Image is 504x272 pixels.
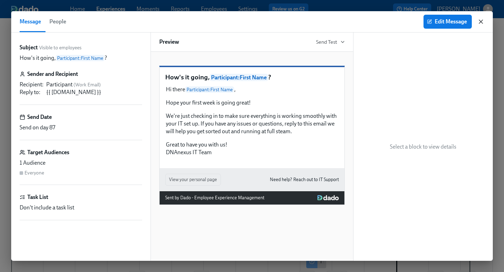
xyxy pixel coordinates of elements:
[24,170,44,176] div: Everyone
[46,88,142,96] div: {{ [DOMAIN_NAME] }}
[27,113,52,121] h6: Send Date
[316,38,345,45] button: Send Test
[39,44,82,51] span: Visible to employees
[353,33,493,261] div: Select a block to view details
[73,82,101,88] span: ( Work Email )
[27,193,48,201] h6: Task List
[20,124,142,131] div: Send on day 87
[49,17,66,27] span: People
[20,17,41,27] span: Message
[165,85,339,157] div: Hi thereParticipant:First Name, Hope your first week is going great! We're just checking in to ma...
[27,70,78,78] h6: Sender and Recipient
[20,204,142,212] div: Don't include a task list
[20,81,43,88] div: Recipient :
[20,88,43,96] div: Reply to :
[423,15,472,29] button: Edit Message
[165,174,221,186] button: View your personal page
[270,176,339,184] a: Need help? Reach out to IT Support
[210,74,268,81] span: Participant : First Name
[20,159,142,167] div: 1 Audience
[20,44,38,51] label: Subject
[46,81,142,88] div: Participant
[317,195,339,201] img: Dado
[165,194,264,202] div: Sent by Dado - Employee Experience Management
[20,54,107,62] p: How's it going, ?
[165,73,339,82] p: How's it going, ?
[27,149,69,156] h6: Target Audiences
[56,55,105,61] span: Participant : First Name
[428,18,467,25] span: Edit Message
[169,176,217,183] span: View your personal page
[159,38,179,46] h6: Preview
